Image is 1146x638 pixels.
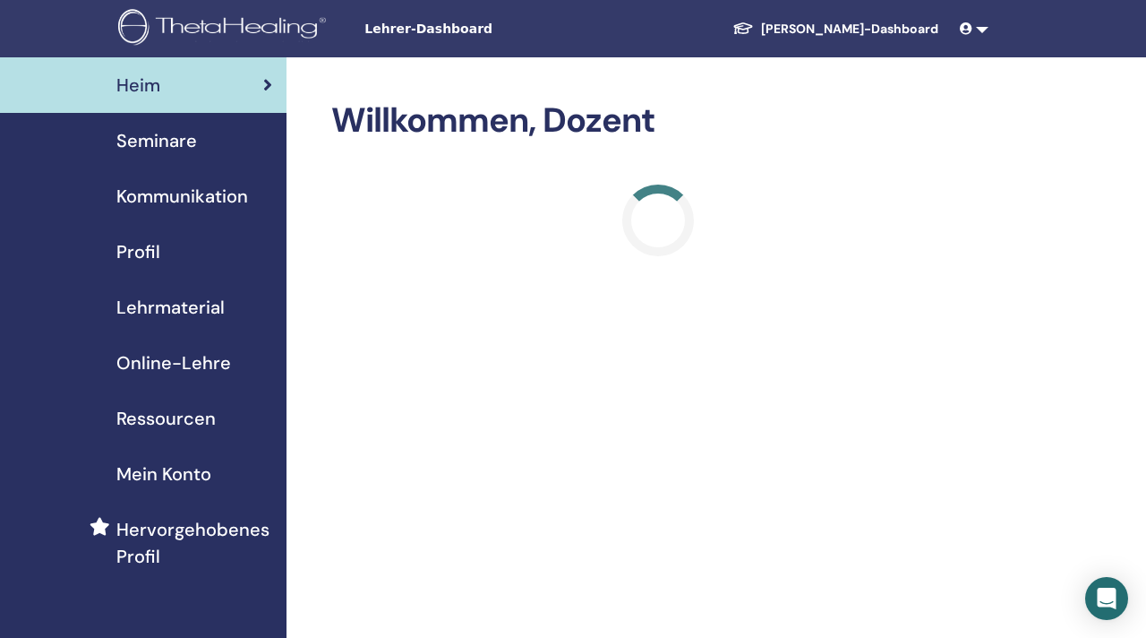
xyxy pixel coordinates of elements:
[718,13,953,46] a: [PERSON_NAME]-Dashboard
[1085,577,1128,620] div: Open Intercom Messenger
[116,349,231,376] span: Online-Lehre
[116,516,272,570] span: Hervorgehobenes Profil
[732,21,754,36] img: graduation-cap-white.svg
[116,238,160,265] span: Profil
[116,461,211,487] span: Mein Konto
[116,294,225,321] span: Lehrmaterial
[116,72,160,99] span: Heim
[331,100,985,142] h2: Willkommen, Dozent
[118,9,332,49] img: logo.png
[364,20,633,39] span: Lehrer-Dashboard
[116,127,197,154] span: Seminare
[116,183,248,210] span: Kommunikation
[116,405,216,432] span: Ressourcen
